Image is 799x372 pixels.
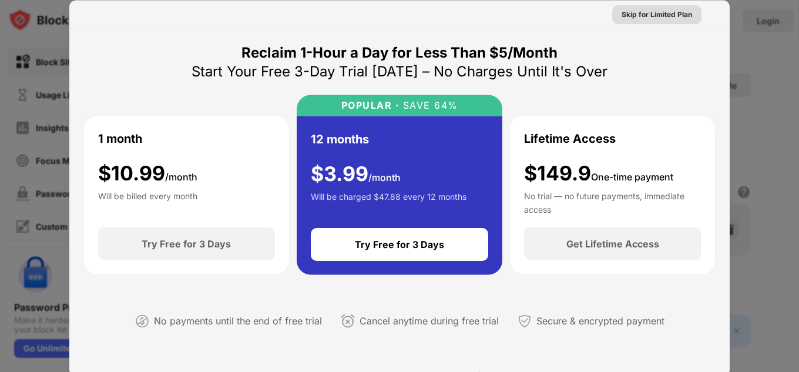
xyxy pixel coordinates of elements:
[355,239,444,250] div: Try Free for 3 Days
[142,238,231,250] div: Try Free for 3 Days
[524,190,701,213] div: No trial — no future payments, immediate access
[165,170,197,182] span: /month
[98,161,197,185] div: $ 10.99
[524,129,616,147] div: Lifetime Access
[98,190,197,213] div: Will be billed every month
[622,8,692,20] div: Skip for Limited Plan
[341,99,399,110] div: POPULAR ·
[135,314,149,328] img: not-paying
[192,62,607,81] div: Start Your Free 3-Day Trial [DATE] – No Charges Until It's Over
[341,314,355,328] img: cancel-anytime
[98,129,142,147] div: 1 month
[311,190,466,214] div: Will be charged $47.88 every 12 months
[368,171,401,183] span: /month
[399,99,458,110] div: SAVE 64%
[524,161,673,185] div: $149.9
[536,313,664,330] div: Secure & encrypted payment
[518,314,532,328] img: secured-payment
[591,170,673,182] span: One-time payment
[154,313,322,330] div: No payments until the end of free trial
[311,130,369,148] div: 12 months
[566,238,659,250] div: Get Lifetime Access
[311,162,401,186] div: $ 3.99
[241,43,558,62] div: Reclaim 1-Hour a Day for Less Than $5/Month
[360,313,499,330] div: Cancel anytime during free trial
